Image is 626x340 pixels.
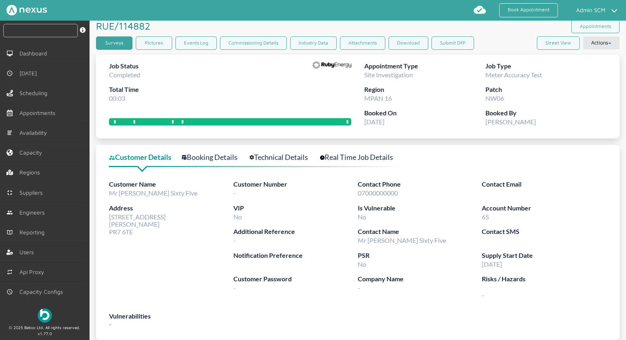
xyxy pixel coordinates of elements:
img: md-repeat.svg [6,269,13,275]
span: Regions [19,169,43,176]
a: Industry Data [290,36,337,50]
img: Beboc Logo [38,308,52,323]
button: Actions [583,36,620,49]
label: Customer Password [233,274,358,284]
input: Search by: Ref, PostCode, MPAN, MPRN, Account, Customer [3,24,78,37]
img: md-list.svg [6,130,13,136]
span: 65 [482,213,489,221]
label: Address [109,203,233,213]
span: [DATE] [482,260,502,268]
label: Customer Number [233,179,358,189]
span: Site Investigation [364,71,413,79]
span: - [358,284,360,291]
img: scheduling-left-menu.svg [6,90,13,96]
span: Availability [19,130,50,136]
span: Scheduling [19,90,51,96]
label: VIP [233,203,358,213]
label: Booked By [485,108,607,118]
img: capacity-left-menu.svg [6,149,13,156]
label: Contact SMS [482,227,606,237]
span: Mr [PERSON_NAME] Sixty Five [109,189,197,197]
span: [PERSON_NAME] [485,118,536,125]
a: Real Time Job Details [320,151,402,163]
a: Book Appointment [499,3,558,17]
span: [DATE] [364,118,385,125]
label: Is Vulnerable [358,203,482,213]
a: Booking Details [182,151,246,163]
img: Nexus [6,5,47,15]
a: Surveys [96,36,132,50]
label: Account Number [482,203,606,213]
a: Technical Details [250,151,317,163]
label: Company Name [358,274,482,284]
span: 07000000000 [358,189,398,197]
span: Capacity Configs [19,289,66,295]
span: Api Proxy [19,269,47,275]
span: - [233,189,236,197]
img: md-time.svg [6,289,13,295]
span: Reporting [19,229,48,236]
label: Notification Preference [233,251,358,261]
span: Capacity [19,149,45,156]
span: Appointments [19,110,58,116]
a: Events Log [175,36,217,50]
button: Submit DFP [432,36,474,50]
span: Completed [109,71,140,79]
button: Street View [537,36,580,50]
img: Supplier Logo [312,61,351,69]
img: md-desktop.svg [6,50,13,57]
span: 00:03 [109,94,125,102]
a: Attachments [340,36,385,50]
img: md-cloud-done.svg [473,3,486,16]
span: MPAN 16 [364,94,392,102]
label: Booked On [364,108,485,118]
img: md-book.svg [6,229,13,236]
a: Pictures [136,36,172,50]
a: Customer Details [109,151,180,163]
span: [DATE] [19,70,40,76]
span: Suppliers [19,189,46,196]
img: regions.left-menu.svg [6,169,13,176]
span: NW06 [485,94,504,102]
img: md-contract.svg [6,189,13,196]
span: Users [19,249,37,255]
span: Mr [PERSON_NAME] Sixty Five [358,236,446,244]
label: Appointment Type [364,61,485,71]
span: - [233,284,236,291]
a: Commissioning Details [220,36,287,50]
span: No [233,213,242,221]
img: md-people.svg [6,209,13,216]
label: Patch [485,85,607,95]
label: Contact Email [482,179,606,189]
label: Additional Reference [233,227,358,237]
label: Supply Start Date [482,251,606,261]
span: No [358,213,366,221]
label: Region [364,85,485,95]
div: - [109,311,607,334]
label: PSR [358,251,482,261]
span: [STREET_ADDRESS] [PERSON_NAME] PR7 6TE [109,213,166,236]
img: md-time.svg [6,70,13,76]
span: No [358,260,366,268]
span: Dashboard [19,50,50,57]
span: - [482,284,606,299]
label: Risks / Hazards [482,274,606,284]
a: Appointments [571,20,620,33]
label: Total Time [109,85,140,95]
img: appointments-left-menu.svg [6,110,13,116]
button: Download [389,36,428,50]
label: Customer Name [109,179,233,189]
span: - [233,236,236,244]
label: Vulnerabilities [109,311,607,321]
span: Meter Accuracy Test [485,71,542,79]
label: Job Status [109,61,140,71]
label: Job Type [485,61,607,71]
label: Contact Phone [358,179,482,189]
img: user-left-menu.svg [6,249,13,255]
label: Contact Name [358,227,482,237]
span: Engineers [19,209,48,216]
h1: RUE/114882 ️️️ [96,17,153,35]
